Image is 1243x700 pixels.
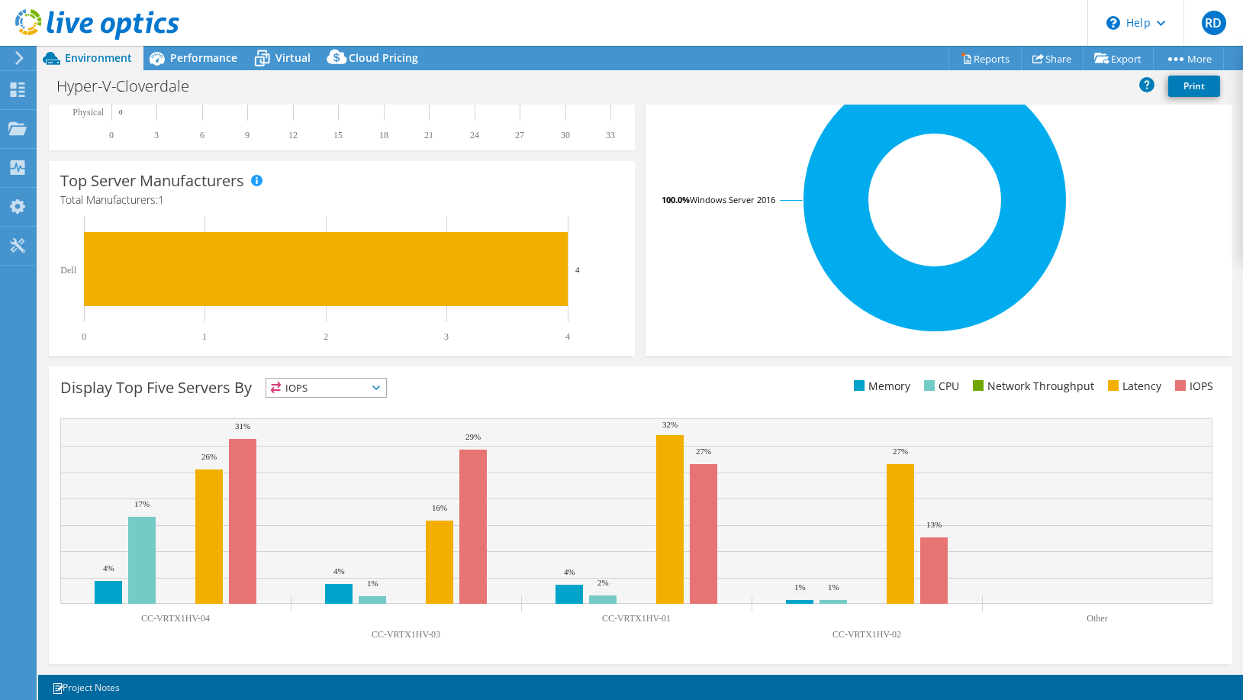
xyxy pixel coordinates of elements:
text: 32% [662,420,678,429]
text: 12 [288,130,298,140]
text: 2 [324,331,328,342]
text: CC-VRTX1HV-03 [372,629,440,640]
text: CC-VRTX1HV-02 [832,629,901,640]
text: 9 [245,130,250,140]
a: Reports [948,47,1022,70]
a: Share [1021,47,1084,70]
text: 1% [794,582,806,592]
span: Performance [170,50,237,65]
text: 3 [154,130,159,140]
text: 16% [432,503,447,512]
text: 17% [134,499,150,508]
text: Physical [72,107,104,118]
text: 2% [597,578,609,587]
span: Environment [65,50,132,65]
text: 27 [515,130,524,140]
tspan: 100.0% [662,194,690,205]
text: 1% [828,582,839,592]
span: Virtual [275,50,311,65]
text: 4% [564,567,575,576]
text: 27% [696,447,711,456]
text: Other [1087,613,1107,624]
text: 4 [575,265,580,274]
span: Cloud Pricing [349,50,418,65]
h4: Total Manufacturers: [60,192,623,208]
span: IOPS [266,379,386,397]
text: 4% [103,563,114,573]
svg: \n [1106,16,1120,30]
a: Print [1168,76,1220,97]
text: 1 [202,331,207,342]
text: Dell [60,265,76,276]
text: 29% [465,432,481,441]
text: 21 [424,130,433,140]
text: 0 [119,108,123,116]
text: 15 [333,130,343,140]
a: More [1153,47,1224,70]
li: Network Throughput [969,378,1094,395]
text: 4 [565,331,570,342]
a: Project Notes [41,678,130,697]
text: 1% [367,579,378,588]
h1: Hyper-V-Cloverdale [50,78,213,95]
a: Export [1083,47,1154,70]
li: IOPS [1171,378,1213,395]
text: 4% [333,566,345,576]
text: 18 [379,130,388,140]
text: 27% [893,447,908,456]
li: CPU [920,378,959,395]
text: 0 [109,130,114,140]
text: 3 [444,331,449,342]
text: 30 [561,130,570,140]
text: CC-VRTX1HV-01 [602,613,671,624]
tspan: Windows Server 2016 [690,194,775,205]
text: 24 [470,130,479,140]
span: 1 [158,192,164,207]
text: 26% [201,452,217,461]
text: CC-VRTX1HV-04 [141,613,210,624]
span: RD [1202,11,1226,35]
li: Latency [1104,378,1161,395]
text: 0 [82,331,86,342]
text: 13% [926,520,942,529]
li: Memory [850,378,910,395]
text: 6 [200,130,204,140]
h3: Top Server Manufacturers [60,173,244,189]
text: 31% [235,421,250,431]
text: 33 [606,130,615,140]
